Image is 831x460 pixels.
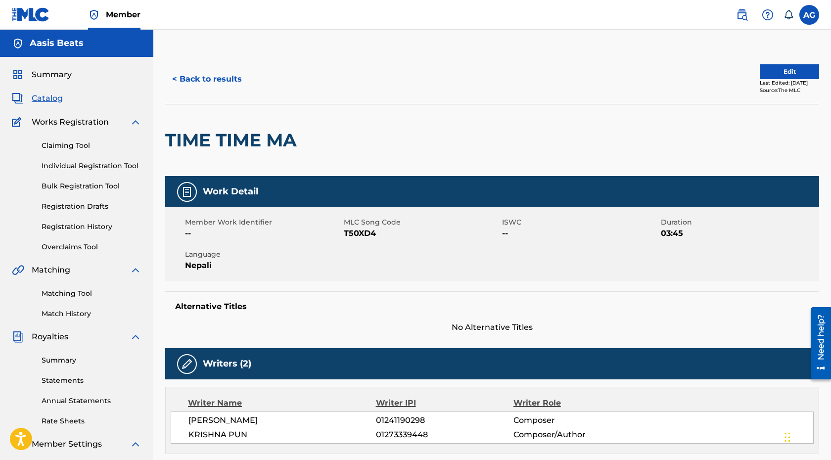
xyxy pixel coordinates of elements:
a: Bulk Registration Tool [42,181,141,191]
span: Composer [513,414,639,426]
span: -- [502,228,658,239]
div: Writer Name [188,397,376,409]
span: Member [106,9,140,20]
a: Overclaims Tool [42,242,141,252]
img: Work Detail [181,186,193,198]
a: Registration History [42,222,141,232]
span: 01241190298 [376,414,513,426]
a: Rate Sheets [42,416,141,426]
h5: Aasis Beats [30,38,84,49]
span: MLC Song Code [344,217,500,228]
img: expand [130,264,141,276]
div: Writer Role [513,397,639,409]
iframe: Chat Widget [782,413,831,460]
a: SummarySummary [12,69,72,81]
h2: TIME TIME MA [165,129,302,151]
span: Language [185,249,341,260]
img: Matching [12,264,24,276]
a: Registration Drafts [42,201,141,212]
a: Match History [42,309,141,319]
iframe: Resource Center [803,303,831,384]
span: [PERSON_NAME] [188,414,376,426]
h5: Writers (2) [203,358,251,369]
span: Works Registration [32,116,109,128]
span: KRISHNA PUN [188,429,376,441]
span: -- [185,228,341,239]
img: MLC Logo [12,7,50,22]
span: 03:45 [661,228,817,239]
button: < Back to results [165,67,249,92]
h5: Work Detail [203,186,258,197]
span: Member Settings [32,438,102,450]
a: Statements [42,375,141,386]
span: Matching [32,264,70,276]
img: Writers [181,358,193,370]
a: Matching Tool [42,288,141,299]
span: Duration [661,217,817,228]
a: Annual Statements [42,396,141,406]
h5: Alternative Titles [175,302,809,312]
div: Last Edited: [DATE] [760,79,819,87]
img: Works Registration [12,116,25,128]
img: Royalties [12,331,24,343]
img: Summary [12,69,24,81]
img: search [736,9,748,21]
img: expand [130,116,141,128]
a: Summary [42,355,141,366]
div: Source: The MLC [760,87,819,94]
img: help [762,9,774,21]
span: Summary [32,69,72,81]
div: Writer IPI [376,397,513,409]
a: CatalogCatalog [12,92,63,104]
div: User Menu [799,5,819,25]
span: Composer/Author [513,429,639,441]
div: Drag [785,422,790,452]
span: Catalog [32,92,63,104]
button: Edit [760,64,819,79]
img: Accounts [12,38,24,49]
span: 01273339448 [376,429,513,441]
span: ISWC [502,217,658,228]
div: Help [758,5,778,25]
img: expand [130,438,141,450]
span: T50XD4 [344,228,500,239]
span: Nepali [185,260,341,272]
a: Public Search [732,5,752,25]
span: No Alternative Titles [165,322,819,333]
img: expand [130,331,141,343]
a: Claiming Tool [42,140,141,151]
a: Individual Registration Tool [42,161,141,171]
div: Notifications [784,10,793,20]
img: Catalog [12,92,24,104]
span: Royalties [32,331,68,343]
img: Top Rightsholder [88,9,100,21]
span: Member Work Identifier [185,217,341,228]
